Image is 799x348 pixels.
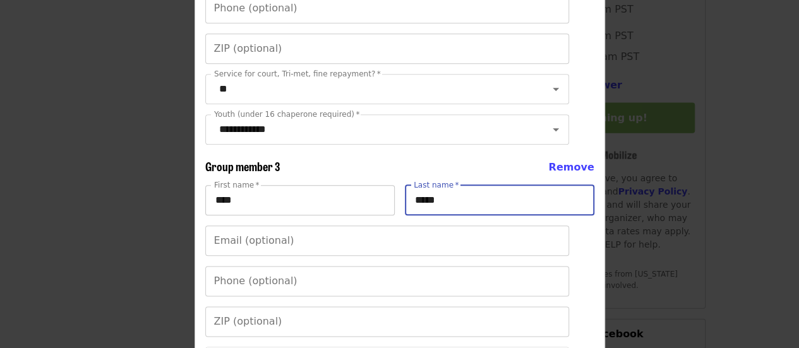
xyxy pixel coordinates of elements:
input: ZIP (optional) [205,33,569,64]
input: Phone (optional) [205,266,569,296]
label: Youth (under 16 chaperone required) [214,111,359,118]
input: Email (optional) [205,225,569,256]
label: Last name [414,181,459,189]
input: First name [205,185,395,215]
span: Remove [548,161,594,173]
input: ZIP (optional) [205,306,569,337]
span: Group member 3 [205,158,280,174]
label: First name [214,181,260,189]
button: Open [547,121,565,138]
label: Service for court, Tri-met, fine repayment? [214,70,381,78]
input: Last name [405,185,594,215]
button: Remove [548,160,594,175]
button: Open [547,80,565,98]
